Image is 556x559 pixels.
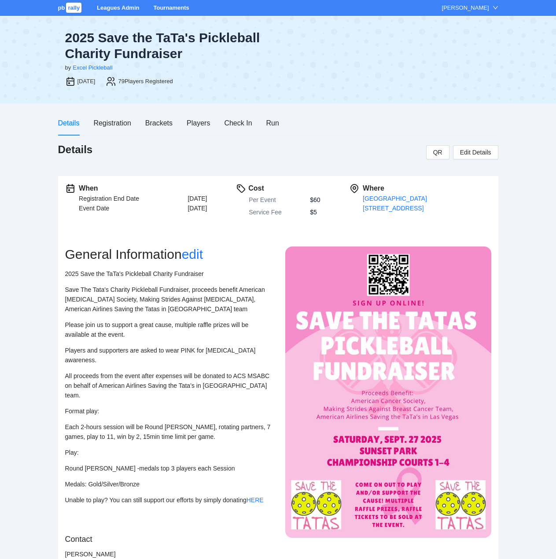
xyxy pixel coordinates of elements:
p: Each 2-hours session will be Round [PERSON_NAME], rotating partners, 7 games, play to 11, win by ... [65,422,271,441]
p: Players and supporters are asked to wear PINK for [MEDICAL_DATA] awareness. [65,346,271,365]
td: $5 [309,206,320,218]
div: Players [187,118,210,129]
div: Registration End Date [79,194,139,203]
p: Format play: [65,406,271,416]
p: Save The Tata's Charity Pickleball Fundraiser, proceeds benefit American [MEDICAL_DATA] Society, ... [65,285,271,314]
div: Registration [93,118,131,129]
button: Edit Details [453,145,498,159]
div: Run [266,118,279,129]
div: Cost [248,183,320,194]
p: Medals: Gold/Silver/Bronze [65,479,271,489]
div: Event Date [79,203,109,213]
div: [DATE] [188,203,207,213]
a: edit [182,247,203,261]
td: $60 [309,194,320,206]
p: All proceeds from the event after expenses will be donated to ACS MSABC on behalf of American Air... [65,371,271,400]
h2: General Information [65,246,271,262]
div: Details [58,118,80,129]
button: QR [426,145,449,159]
div: 2025 Save the TaTa's Pickleball Charity Fundraiser [65,30,271,62]
p: Round [PERSON_NAME] -medals top 3 players each Session [65,463,271,473]
span: QR [433,147,442,157]
a: Excel Pickleball [73,64,112,71]
p: Please join us to support a great cause, multiple raffle prizes will be available at the event. [65,320,271,339]
span: rally [66,3,81,13]
a: HERE [247,496,264,504]
div: [DATE] [77,77,96,86]
div: [PERSON_NAME] [442,4,489,12]
div: Where [363,183,491,194]
span: pb [58,4,65,11]
th: Service Fee [248,206,309,218]
a: Leagues Admin [97,4,139,11]
h2: Contact [65,533,271,545]
a: Tournaments [153,4,189,11]
a: [GEOGRAPHIC_DATA][STREET_ADDRESS] [363,195,427,212]
p: 2025 Save the TaTa's Pickleball Charity Fundraiser [65,269,271,279]
div: 79 Players Registered [118,77,173,86]
span: Edit Details [460,147,491,157]
p: Unable to play? You can still support our efforts by simply donating [65,495,271,505]
div: [DATE] [188,194,207,203]
div: When [79,183,207,194]
span: down [493,5,498,11]
div: Brackets [145,118,173,129]
p: Play: [65,448,271,457]
div: by [65,63,71,72]
a: pbrally [58,4,83,11]
div: Check In [224,118,252,129]
h1: Details [58,143,93,157]
th: Per Event [248,194,309,206]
